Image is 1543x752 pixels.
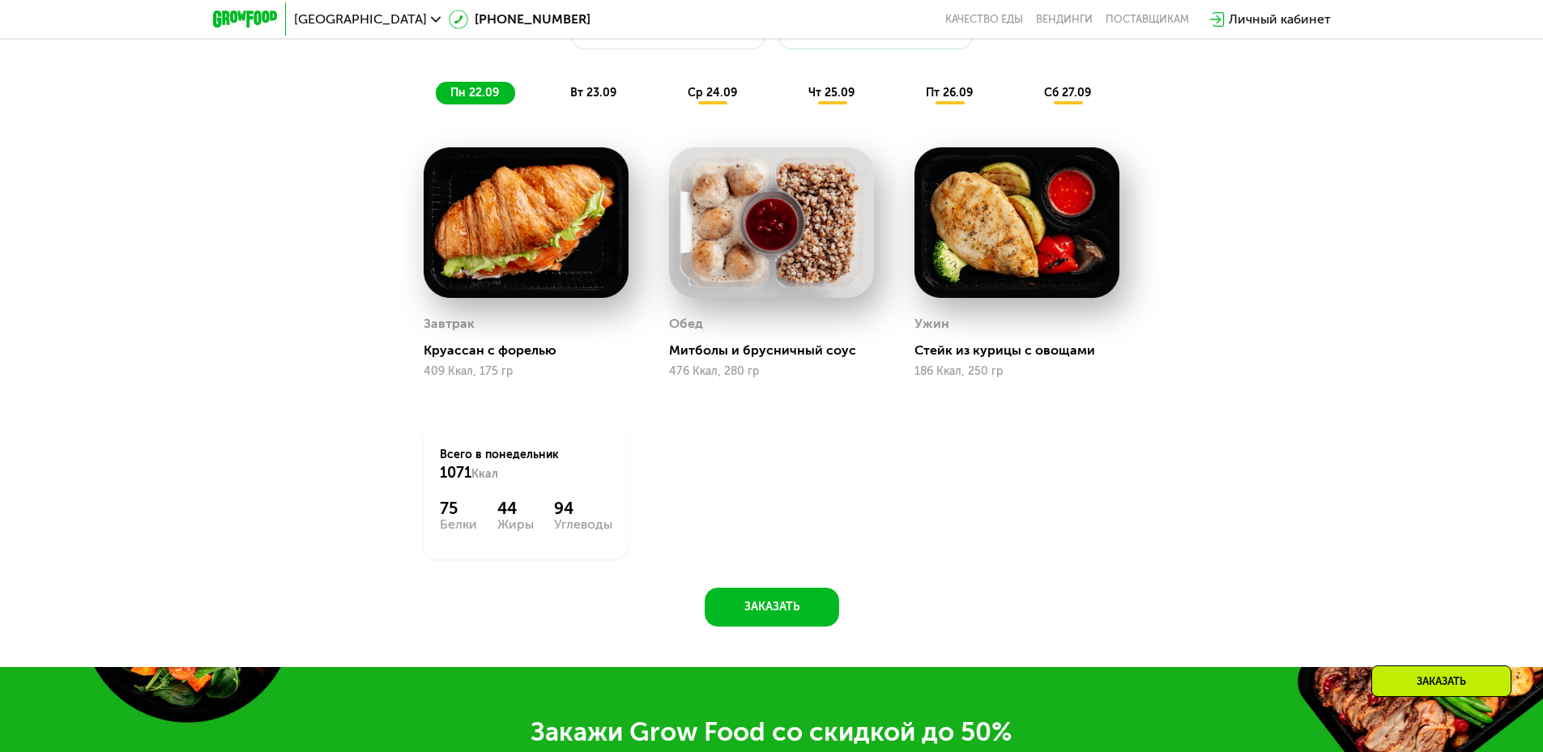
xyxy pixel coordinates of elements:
[914,365,1119,378] div: 186 Ккал, 250 гр
[440,518,477,531] div: Белки
[554,518,612,531] div: Углеводы
[926,86,973,100] span: пт 26.09
[497,518,534,531] div: Жиры
[450,86,499,100] span: пн 22.09
[440,464,471,482] span: 1071
[1036,13,1093,26] a: Вендинги
[440,447,612,482] div: Всего в понедельник
[914,312,949,336] div: Ужин
[497,499,534,518] div: 44
[1229,10,1331,29] div: Личный кабинет
[570,86,616,100] span: вт 23.09
[705,588,839,627] button: Заказать
[669,312,703,336] div: Обед
[424,365,629,378] div: 409 Ккал, 175 гр
[914,342,1132,359] div: Стейк из курицы с овощами
[424,312,475,336] div: Завтрак
[945,13,1023,26] a: Качество еды
[669,365,874,378] div: 476 Ккал, 280 гр
[1044,86,1091,100] span: сб 27.09
[424,342,641,359] div: Круассан с форелью
[440,499,477,518] div: 75
[554,499,612,518] div: 94
[449,10,590,29] a: [PHONE_NUMBER]
[294,13,427,26] span: [GEOGRAPHIC_DATA]
[808,86,855,100] span: чт 25.09
[1371,665,1511,697] div: Заказать
[688,86,737,100] span: ср 24.09
[1106,13,1189,26] div: поставщикам
[669,342,887,359] div: Митболы и брусничный соус
[471,467,498,481] span: Ккал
